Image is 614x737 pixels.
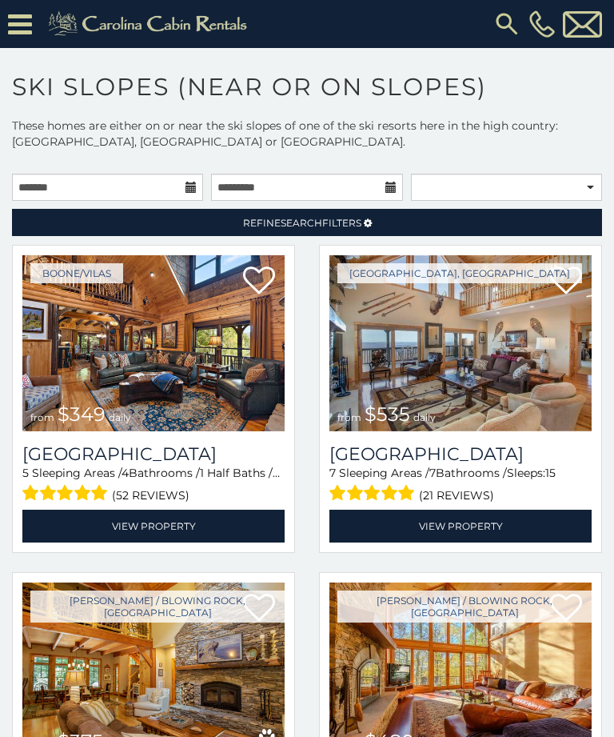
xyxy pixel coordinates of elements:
[243,265,275,298] a: Add to favorites
[22,443,285,465] a: [GEOGRAPHIC_DATA]
[419,485,494,506] span: (21 reviews)
[329,465,592,506] div: Sleeping Areas / Bathrooms / Sleeps:
[429,466,436,480] span: 7
[337,591,592,623] a: [PERSON_NAME] / Blowing Rock, [GEOGRAPHIC_DATA]
[329,255,592,431] a: Southern Star Lodge from $535 daily
[329,443,592,465] h3: Southern Star Lodge
[243,217,361,229] span: Refine Filters
[122,466,129,480] span: 4
[545,466,556,480] span: 15
[40,8,261,40] img: Khaki-logo.png
[329,255,592,431] img: Southern Star Lodge
[281,217,322,229] span: Search
[492,10,521,38] img: search-regular.svg
[329,466,336,480] span: 7
[22,443,285,465] h3: Diamond Creek Lodge
[22,255,285,431] a: Diamond Creek Lodge from $349 daily
[329,510,592,543] a: View Property
[30,411,54,423] span: from
[329,443,592,465] a: [GEOGRAPHIC_DATA]
[22,465,285,506] div: Sleeping Areas / Bathrooms / Sleeps:
[30,591,285,623] a: [PERSON_NAME] / Blowing Rock, [GEOGRAPHIC_DATA]
[30,263,123,283] a: Boone/Vilas
[337,411,361,423] span: from
[365,403,410,426] span: $535
[109,411,131,423] span: daily
[22,510,285,543] a: View Property
[22,466,29,480] span: 5
[12,209,602,236] a: RefineSearchFilters
[22,255,285,431] img: Diamond Creek Lodge
[58,403,106,426] span: $349
[413,411,436,423] span: daily
[525,10,559,38] a: [PHONE_NUMBER]
[200,466,280,480] span: 1 Half Baths /
[112,485,189,506] span: (52 reviews)
[337,263,582,283] a: [GEOGRAPHIC_DATA], [GEOGRAPHIC_DATA]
